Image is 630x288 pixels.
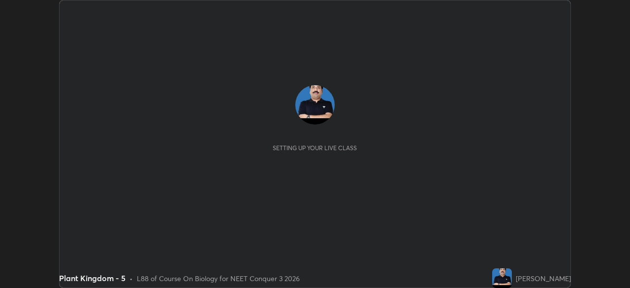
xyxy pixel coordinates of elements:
div: L88 of Course On Biology for NEET Conquer 3 2026 [137,273,300,284]
div: • [129,273,133,284]
div: Plant Kingdom - 5 [59,272,126,284]
div: Setting up your live class [273,144,357,152]
div: [PERSON_NAME] [516,273,571,284]
img: 85f25d22653f4e3f81ce55c3c18ccaf0.jpg [492,268,512,288]
img: 85f25d22653f4e3f81ce55c3c18ccaf0.jpg [295,85,335,125]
